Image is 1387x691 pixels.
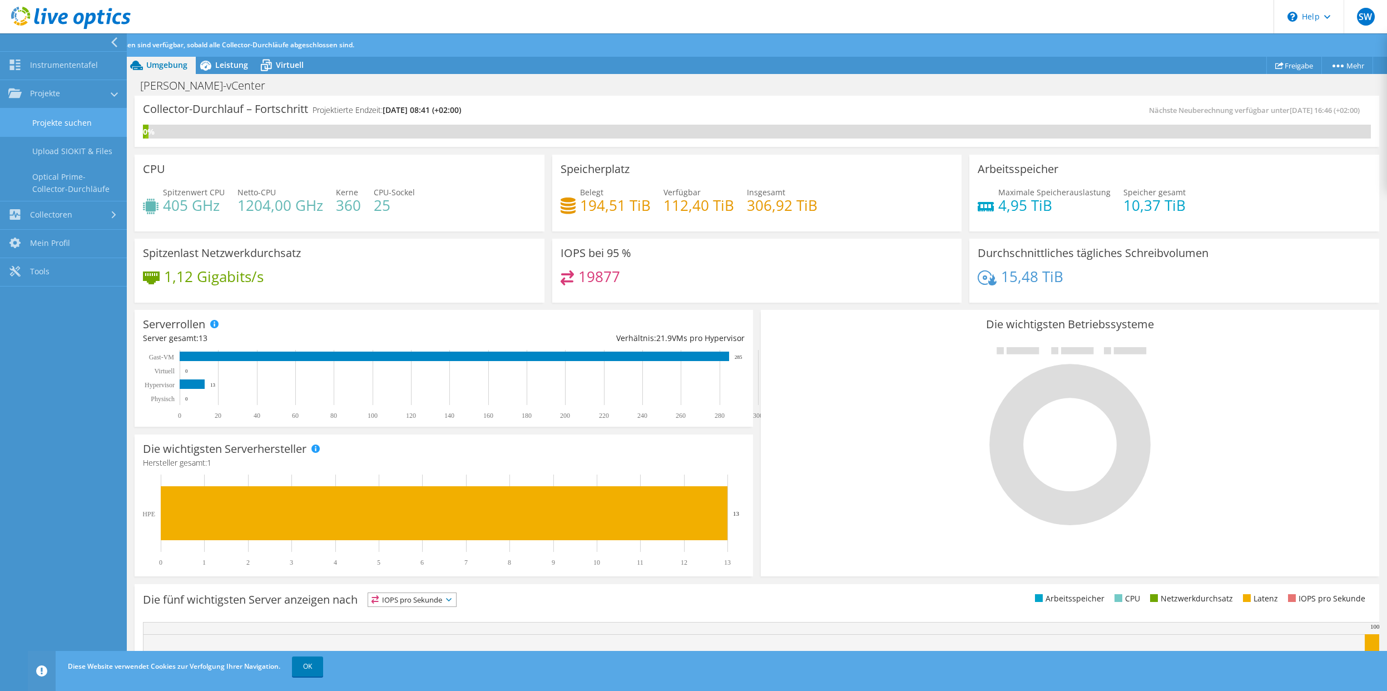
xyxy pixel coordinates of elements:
text: 100% [1370,623,1385,630]
text: 160 [483,412,493,419]
text: 6 [420,559,424,566]
h4: 15,48 TiB [1001,270,1063,283]
h4: 306,92 TiB [747,199,818,211]
li: CPU [1112,593,1140,605]
span: 21.9 [656,333,672,343]
li: Netzwerkdurchsatz [1147,593,1233,605]
text: 0 [159,559,162,566]
text: 140 [444,412,454,419]
text: 13 [724,559,731,566]
text: Hypervisor [145,381,175,389]
text: 300 [753,412,763,419]
text: 280 [715,412,725,419]
h3: IOPS bei 95 % [561,247,631,259]
span: Spitzenwert CPU [163,187,225,198]
span: 13 [199,333,207,343]
h4: Projektierte Endzeit: [313,104,461,116]
h4: 25 [374,199,415,211]
li: Arbeitsspeicher [1032,593,1104,605]
h4: Hersteller gesamt: [143,457,745,469]
h3: Serverrollen [143,318,205,330]
h3: Die wichtigsten Serverhersteller [143,443,306,455]
h3: Arbeitsspeicher [978,163,1058,175]
text: 20 [215,412,221,419]
h4: 19877 [578,270,620,283]
text: 200 [560,412,570,419]
text: 7 [464,559,468,566]
span: Speicher gesamt [1123,187,1186,198]
span: [DATE] 16:46 (+02:00) [1290,105,1360,115]
h4: 10,37 TiB [1123,199,1186,211]
span: Belegt [580,187,603,198]
h4: 1,12 Gigabits/s [164,270,264,283]
h4: 194,51 TiB [580,199,651,211]
text: 0 [185,368,188,374]
h3: Speicherplatz [561,163,630,175]
span: Kerne [336,187,358,198]
a: OK [292,657,323,677]
text: Virtuell [154,367,175,375]
span: Insgesamt [747,187,785,198]
span: Nächste Neuberechnung verfügbar unter [1149,105,1365,115]
span: [DATE] 08:41 (+02:00) [383,105,461,115]
span: Umgebung [146,60,187,70]
text: 9 [552,559,555,566]
text: 180 [522,412,532,419]
text: 220 [599,412,609,419]
h1: [PERSON_NAME]-vCenter [135,80,283,92]
text: 120 [406,412,416,419]
span: SW [1357,8,1375,26]
text: 0 [178,412,181,419]
text: 1 [202,559,206,566]
text: 0 [185,396,188,402]
text: Gast-VM [149,353,175,361]
text: 10 [593,559,600,566]
text: 40 [254,412,260,419]
h3: Spitzenlast Netzwerkdurchsatz [143,247,301,259]
text: 60 [292,412,299,419]
div: 0% [143,126,148,138]
text: 12 [681,559,687,566]
text: 8 [508,559,511,566]
text: 4 [334,559,337,566]
span: Verfügbar [663,187,701,198]
text: 100 [368,412,378,419]
span: IOPS pro Sekunde [368,593,456,606]
text: Physisch [151,395,175,403]
text: 13 [733,510,740,517]
h4: 1204,00 GHz [237,199,323,211]
span: Virtuell [276,60,304,70]
text: 11 [637,559,643,566]
a: Freigabe [1266,57,1322,74]
span: CPU-Sockel [374,187,415,198]
text: 13 [210,382,216,388]
text: 3 [290,559,293,566]
span: 1 [207,457,211,468]
h3: CPU [143,163,165,175]
a: Mehr [1321,57,1373,74]
text: 285 [735,354,742,360]
span: Zusätzliche Analysen sind verfügbar, sobald alle Collector-Durchläufe abgeschlossen sind. [68,40,354,50]
div: Verhältnis: VMs pro Hypervisor [444,332,745,344]
li: IOPS pro Sekunde [1285,593,1365,605]
text: 2 [246,559,250,566]
text: 5 [377,559,380,566]
span: Maximale Speicherauslastung [998,187,1111,198]
text: 240 [637,412,647,419]
h4: 405 GHz [163,199,225,211]
svg: \n [1287,12,1297,22]
h4: 112,40 TiB [663,199,734,211]
text: 80 [330,412,337,419]
text: 260 [676,412,686,419]
h4: 360 [336,199,361,211]
span: Leistung [215,60,248,70]
text: HPE [142,510,155,518]
span: Netto-CPU [237,187,276,198]
h3: Die wichtigsten Betriebssysteme [769,318,1371,330]
li: Latenz [1240,593,1278,605]
h3: Durchschnittliches tägliches Schreibvolumen [978,247,1208,259]
div: Server gesamt: [143,332,444,344]
h4: 4,95 TiB [998,199,1111,211]
span: Diese Website verwendet Cookies zur Verfolgung Ihrer Navigation. [68,662,280,671]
